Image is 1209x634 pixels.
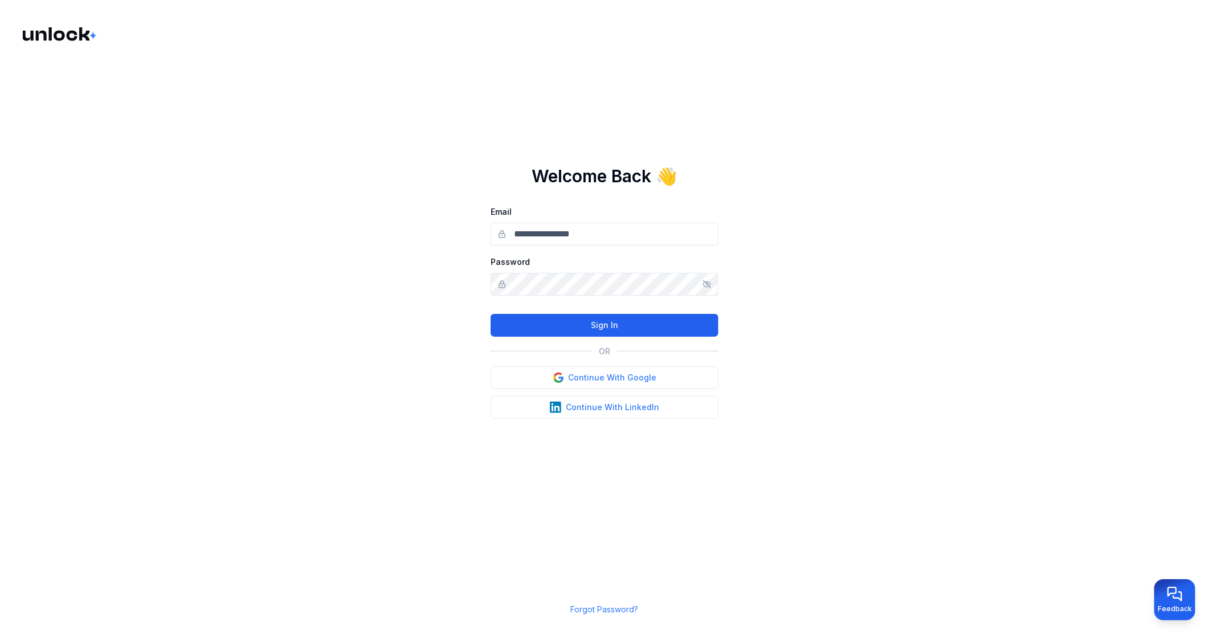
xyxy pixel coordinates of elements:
img: Logo [23,27,98,41]
button: Continue With Google [491,366,718,389]
a: Forgot Password? [571,604,639,614]
button: Show/hide password [702,280,712,289]
p: OR [599,346,610,357]
h1: Welcome Back 👋 [532,166,677,186]
span: Feedback [1158,604,1192,613]
button: Sign In [491,314,718,337]
button: Provide feedback [1154,579,1195,620]
label: Email [491,207,512,216]
label: Password [491,257,530,267]
button: Continue With LinkedIn [491,396,718,419]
